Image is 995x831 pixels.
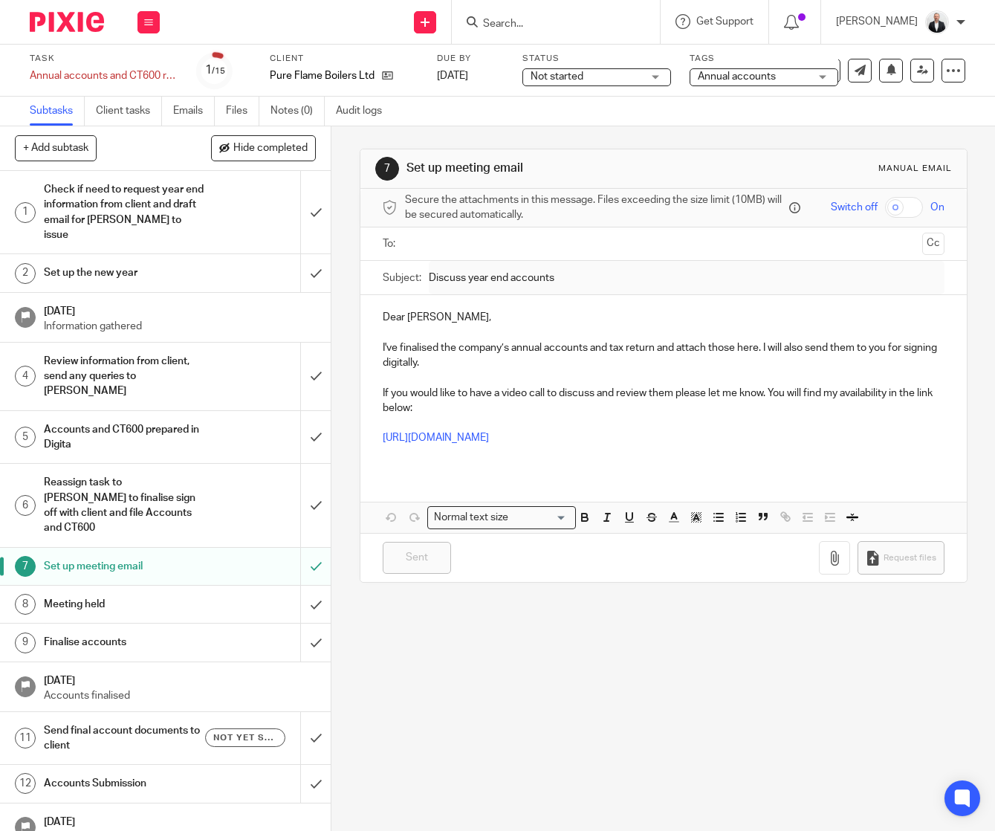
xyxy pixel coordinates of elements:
[44,670,317,688] h1: [DATE]
[15,263,36,284] div: 2
[336,97,393,126] a: Audit logs
[884,552,936,564] span: Request files
[211,135,316,161] button: Hide completed
[44,811,317,830] h1: [DATE]
[375,157,399,181] div: 7
[44,350,205,403] h1: Review information from client, send any queries to [PERSON_NAME]
[15,495,36,516] div: 6
[930,200,944,215] span: On
[431,510,512,526] span: Normal text size
[44,418,205,456] h1: Accounts and CT600 prepared in Digita
[212,67,225,75] small: /15
[44,772,205,795] h1: Accounts Submission
[44,471,205,539] h1: Reassign task to [PERSON_NAME] to finalise sign off with client and file Accounts and CT600
[925,10,949,34] img: _SKY9589-Edit-2.jpeg
[173,97,215,126] a: Emails
[44,688,317,703] p: Accounts finalised
[427,506,576,529] div: Search for option
[44,262,205,284] h1: Set up the new year
[522,53,671,65] label: Status
[30,12,104,32] img: Pixie
[690,53,838,65] label: Tags
[405,193,785,223] span: Secure the attachments in this message. Files exceeding the size limit (10MB) will be secured aut...
[383,271,421,285] label: Subject:
[270,97,325,126] a: Notes (0)
[30,97,85,126] a: Subtasks
[406,161,695,176] h1: Set up meeting email
[15,773,36,794] div: 12
[383,310,944,325] p: Dear [PERSON_NAME],
[270,68,375,83] p: Pure Flame Boilers Ltd
[233,143,308,155] span: Hide completed
[15,366,36,387] div: 4
[15,728,36,748] div: 11
[831,200,878,215] span: Switch off
[698,71,776,82] span: Annual accounts
[44,720,205,757] h1: Send final account documents to client
[44,593,205,615] h1: Meeting held
[96,97,162,126] a: Client tasks
[30,68,178,83] div: Annual accounts and CT600 return
[15,633,36,653] div: 9
[44,300,317,319] h1: [DATE]
[205,62,225,79] div: 1
[513,510,566,526] input: Search for option
[383,236,399,251] label: To:
[878,163,952,175] div: Manual email
[15,556,36,577] div: 7
[383,542,451,574] input: Sent
[15,135,97,161] button: + Add subtask
[531,71,583,82] span: Not started
[44,631,205,653] h1: Finalise accounts
[383,433,489,443] a: [URL][DOMAIN_NAME]
[15,427,36,447] div: 5
[482,18,615,31] input: Search
[226,97,259,126] a: Files
[836,14,918,29] p: [PERSON_NAME]
[15,594,36,615] div: 8
[383,340,944,371] p: I've finalised the company’s annual accounts and tax return and attach those here. I will also se...
[44,178,205,246] h1: Check if need to request year end information from client and draft email for [PERSON_NAME] to issue
[922,233,944,255] button: Cc
[437,71,468,81] span: [DATE]
[437,53,504,65] label: Due by
[44,319,317,334] p: Information gathered
[383,386,944,416] p: If you would like to have a video call to discuss and review them please let me know. You will fi...
[15,202,36,223] div: 1
[696,16,753,27] span: Get Support
[44,555,205,578] h1: Set up meeting email
[30,53,178,65] label: Task
[213,731,278,744] span: Not yet sent
[858,541,944,575] button: Request files
[270,53,418,65] label: Client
